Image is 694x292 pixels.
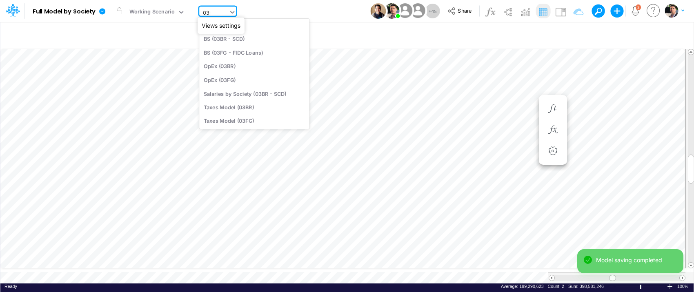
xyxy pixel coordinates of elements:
input: Type a title here [7,26,516,42]
div: In Ready mode [4,283,17,290]
div: BS (03BR - SCD) [199,32,309,45]
img: User Image Icon [409,2,427,20]
img: User Image Icon [384,3,400,19]
span: Sum: 398,581,246 [568,284,604,289]
span: + 45 [428,9,436,14]
div: Salaries by Society (03BR - SCD) [199,86,309,100]
div: OpEx (03FG) [199,73,309,86]
button: Share [443,5,477,18]
div: OpEx (03BR) [199,59,309,73]
b: Full Model by Society [33,8,96,15]
div: Working Scenario [129,8,175,17]
span: Average: 199,290,623 [501,284,544,289]
div: Taxes Model (03FG) [199,114,309,127]
div: Zoom [616,283,667,290]
span: Share [458,7,472,13]
a: Notifications [631,6,640,15]
span: Count: 2 [548,284,564,289]
span: 100% [677,283,690,290]
div: Sum of selected cells [568,283,604,290]
span: Ready [4,284,17,289]
div: Number of selected cells that contain data [548,283,564,290]
div: Model saving completed [596,256,677,264]
div: COGS (03BR) [199,18,309,32]
img: User Image Icon [396,2,414,20]
div: Zoom [640,285,641,289]
div: Zoom Out [608,284,614,290]
div: Zoom level [677,283,690,290]
div: Average of selected cells [501,283,544,290]
div: Taxes Model (03BR) [199,100,309,113]
div: BS (03FG - FIDC Loans) [199,46,309,59]
div: 2 unread items [637,5,639,9]
div: Views settings [198,18,245,34]
div: Zoom In [667,283,673,290]
img: User Image Icon [370,3,386,19]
